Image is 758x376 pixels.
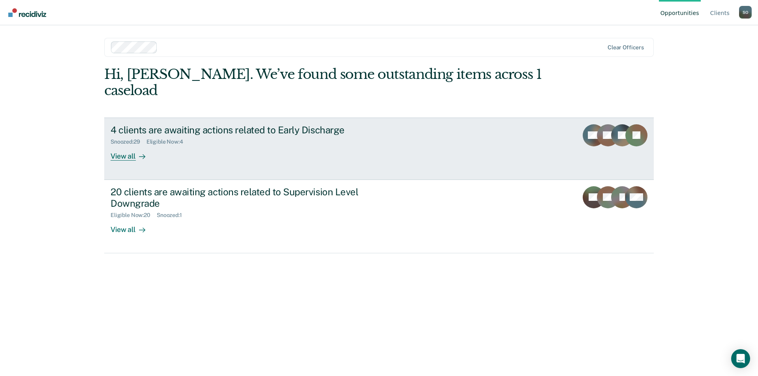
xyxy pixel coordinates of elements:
a: 20 clients are awaiting actions related to Supervision Level DowngradeEligible Now:20Snoozed:1Vie... [104,180,654,253]
div: Eligible Now : 4 [146,138,189,145]
div: Snoozed : 29 [111,138,146,145]
div: View all [111,145,155,161]
button: Profile dropdown button [739,6,752,19]
div: 20 clients are awaiting actions related to Supervision Level Downgrade [111,186,388,209]
div: Eligible Now : 20 [111,212,157,219]
a: 4 clients are awaiting actions related to Early DischargeSnoozed:29Eligible Now:4View all [104,118,654,180]
div: Open Intercom Messenger [731,349,750,368]
div: Snoozed : 1 [157,212,188,219]
div: S O [739,6,752,19]
img: Recidiviz [8,8,46,17]
div: Clear officers [608,44,644,51]
div: Hi, [PERSON_NAME]. We’ve found some outstanding items across 1 caseload [104,66,544,99]
div: 4 clients are awaiting actions related to Early Discharge [111,124,388,136]
div: View all [111,219,155,234]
